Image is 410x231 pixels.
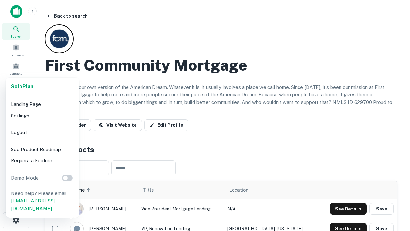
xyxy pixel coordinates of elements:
li: Settings [8,110,77,122]
p: Need help? Please email [11,190,74,212]
a: [EMAIL_ADDRESS][DOMAIN_NAME] [11,198,55,211]
a: SoloPlan [11,83,33,90]
li: Request a Feature [8,155,77,167]
iframe: Chat Widget [378,159,410,190]
p: Demo Mode [8,174,41,182]
li: Landing Page [8,98,77,110]
strong: Solo Plan [11,83,33,90]
li: See Product Roadmap [8,144,77,155]
li: Logout [8,127,77,138]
